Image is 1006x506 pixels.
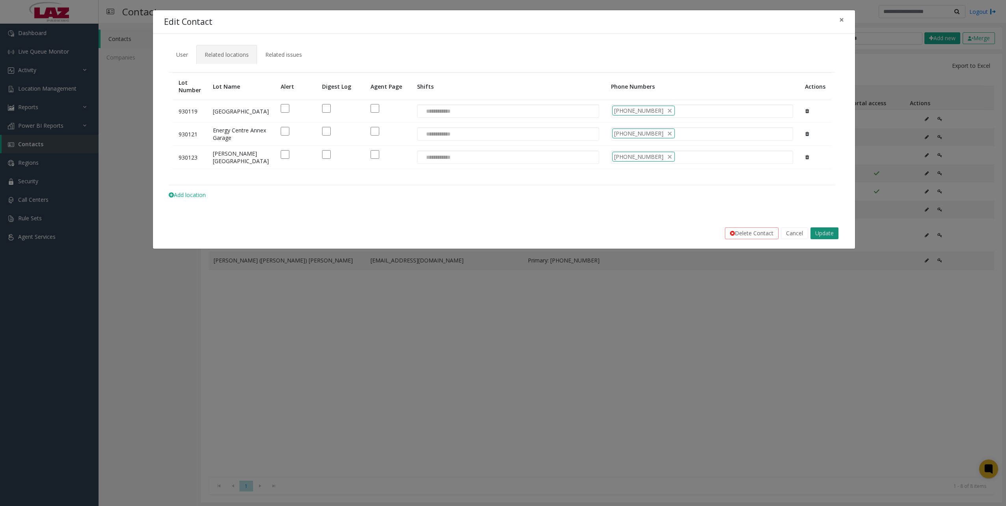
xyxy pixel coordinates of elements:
[207,146,275,169] td: [PERSON_NAME][GEOGRAPHIC_DATA]
[173,100,207,123] td: 930119
[781,227,808,239] button: Cancel
[275,73,316,100] th: Alert
[417,128,455,140] input: NO DATA FOUND
[173,146,207,169] td: 930123
[207,73,275,100] th: Lot Name
[164,16,212,28] h4: Edit Contact
[417,105,455,117] input: NO DATA FOUND
[834,10,850,30] button: Close
[614,153,663,161] span: [PHONE_NUMBER]
[205,51,249,58] span: Related locations
[614,129,663,138] span: [PHONE_NUMBER]
[169,191,206,199] span: Add location
[667,106,673,115] span: delete
[614,106,663,115] span: [PHONE_NUMBER]
[265,51,302,58] span: Related issues
[810,227,838,239] button: Update
[207,100,275,123] td: [GEOGRAPHIC_DATA]
[839,14,844,25] span: ×
[168,45,840,58] ul: Tabs
[799,73,831,100] th: Actions
[365,73,411,100] th: Agent Page
[176,51,188,58] span: User
[316,73,365,100] th: Digest Log
[667,153,673,161] span: delete
[411,73,605,100] th: Shifts
[667,129,673,138] span: delete
[725,227,779,239] button: Delete Contact
[207,123,275,146] td: Energy Centre Annex Garage
[173,73,207,100] th: Lot Number
[605,73,799,100] th: Phone Numbers
[417,151,455,164] input: NO DATA FOUND
[173,123,207,146] td: 930121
